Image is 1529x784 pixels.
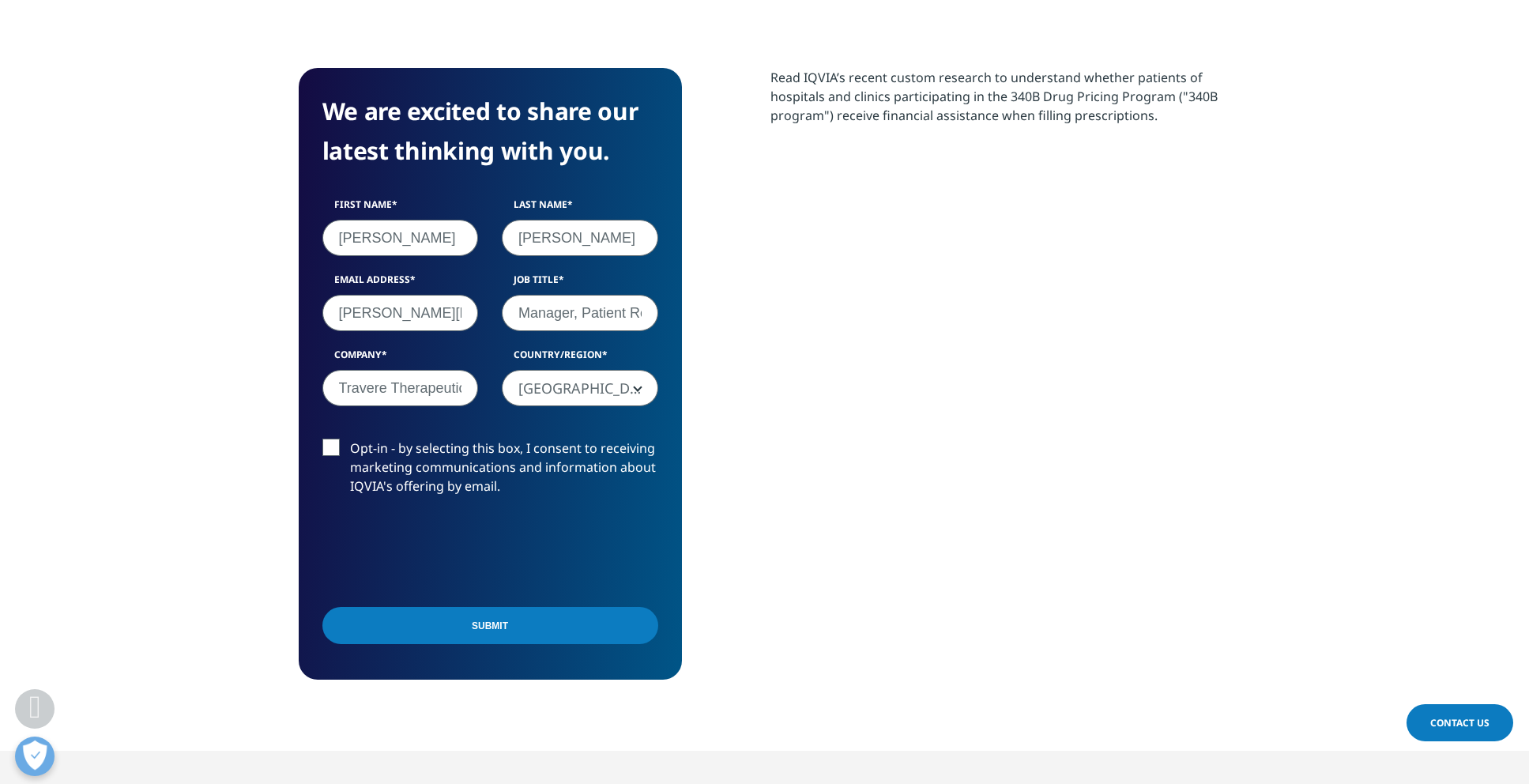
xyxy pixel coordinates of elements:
[322,521,563,582] iframe: reCAPTCHA
[503,371,657,407] span: United States
[322,607,658,644] input: Submit
[502,273,658,295] label: Job Title
[770,68,1231,125] div: Read IQVIA’s recent custom research to understand whether patients of hospitals and clinics parti...
[502,198,658,220] label: Last Name
[322,273,479,295] label: Email Address
[1430,716,1489,729] span: Contact Us
[322,92,658,171] h4: We are excited to share our latest thinking with you.
[502,370,658,406] span: United States
[322,348,479,370] label: Company
[322,439,658,504] label: Opt-in - by selecting this box, I consent to receiving marketing communications and information a...
[502,348,658,370] label: Country/Region
[15,737,55,776] button: Open Preferences
[322,198,479,220] label: First Name
[1407,704,1513,741] a: Contact Us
